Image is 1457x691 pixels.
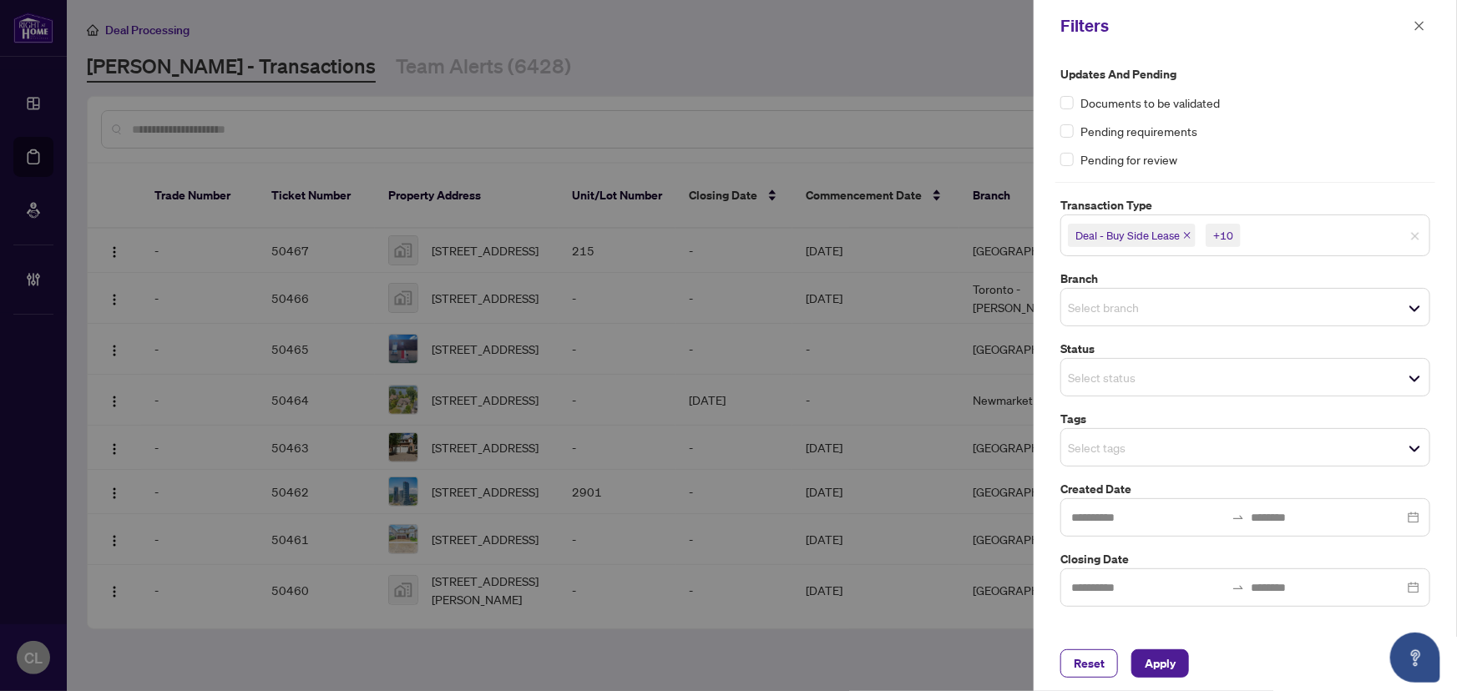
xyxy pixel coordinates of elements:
span: Apply [1145,650,1176,677]
label: Updates and Pending [1060,65,1430,83]
span: close [1414,20,1425,32]
span: Deal - Buy Side Lease [1068,224,1196,247]
span: Deal - Buy Side Lease [1075,227,1180,244]
span: to [1232,581,1245,594]
div: Filters [1060,13,1409,38]
span: swap-right [1232,581,1245,594]
button: Apply [1131,649,1189,678]
label: Branch [1060,270,1430,288]
span: to [1232,511,1245,524]
label: Status [1060,340,1430,358]
span: close [1183,231,1191,240]
span: Documents to be validated [1080,93,1220,112]
label: Closing Date [1060,550,1430,568]
span: Pending requirements [1080,122,1197,140]
span: Pending for review [1080,150,1177,169]
button: Reset [1060,649,1118,678]
div: +10 [1213,227,1233,244]
button: Open asap [1390,633,1440,683]
label: Transaction Type [1060,196,1430,214]
span: close [1410,231,1420,241]
span: Reset [1074,650,1105,677]
span: swap-right [1232,511,1245,524]
label: Created Date [1060,480,1430,498]
label: Tags [1060,410,1430,428]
